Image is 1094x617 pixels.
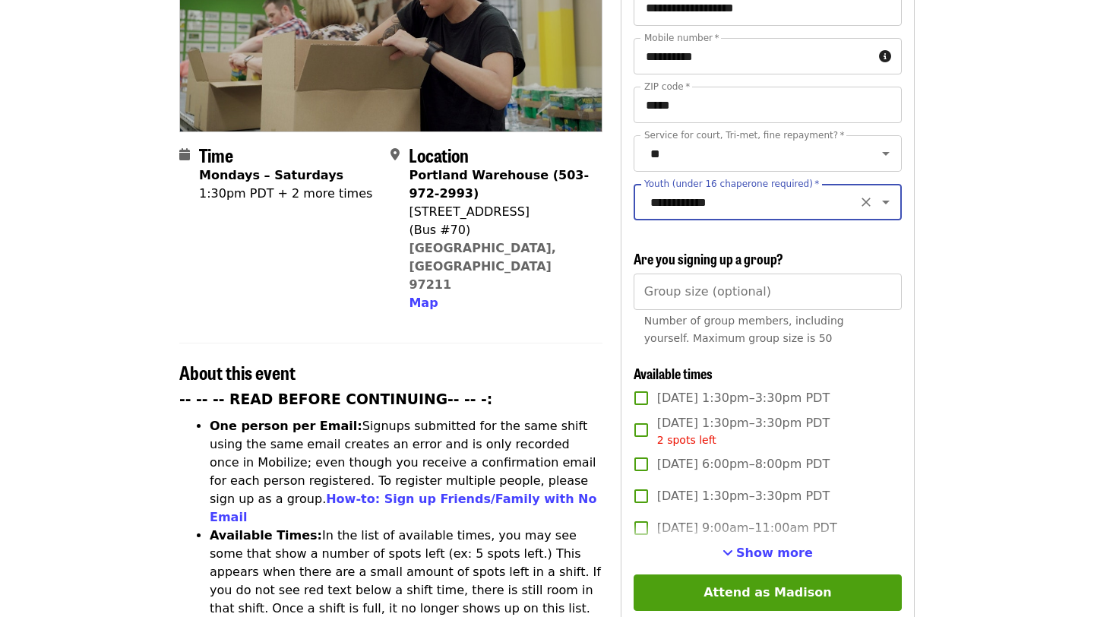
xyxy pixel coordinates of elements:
span: Show more [736,546,813,560]
button: Map [409,294,438,312]
li: Signups submitted for the same shift using the same email creates an error and is only recorded o... [210,417,602,527]
button: Attend as Madison [634,574,902,611]
label: Mobile number [644,33,719,43]
strong: Portland Warehouse (503-972-2993) [409,168,589,201]
strong: Available Times: [210,528,322,543]
strong: -- -- -- READ BEFORE CONTINUING-- -- -: [179,391,492,407]
button: See more timeslots [722,544,813,562]
span: Are you signing up a group? [634,248,783,268]
strong: One person per Email: [210,419,362,433]
i: calendar icon [179,147,190,162]
span: Available times [634,363,713,383]
span: 2 spots left [657,434,716,446]
span: Number of group members, including yourself. Maximum group size is 50 [644,315,844,344]
label: ZIP code [644,82,690,91]
span: Map [409,296,438,310]
i: map-marker-alt icon [390,147,400,162]
span: [DATE] 9:00am–11:00am PDT [657,519,837,537]
span: Location [409,141,469,168]
span: [DATE] 1:30pm–3:30pm PDT [657,487,830,505]
label: Youth (under 16 chaperone required) [644,179,819,188]
span: Time [199,141,233,168]
input: Mobile number [634,38,873,74]
i: circle-info icon [879,49,891,64]
strong: Mondays – Saturdays [199,168,343,182]
button: Open [875,191,896,213]
span: [DATE] 6:00pm–8:00pm PDT [657,455,830,473]
label: Service for court, Tri-met, fine repayment? [644,131,845,140]
input: [object Object] [634,274,902,310]
button: Clear [855,191,877,213]
button: Open [875,143,896,164]
div: 1:30pm PDT + 2 more times [199,185,372,203]
span: [DATE] 1:30pm–3:30pm PDT [657,389,830,407]
div: [STREET_ADDRESS] [409,203,590,221]
input: ZIP code [634,87,902,123]
span: [DATE] 1:30pm–3:30pm PDT [657,414,830,448]
a: [GEOGRAPHIC_DATA], [GEOGRAPHIC_DATA] 97211 [409,241,556,292]
div: (Bus #70) [409,221,590,239]
a: How-to: Sign up Friends/Family with No Email [210,492,597,524]
span: About this event [179,359,296,385]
